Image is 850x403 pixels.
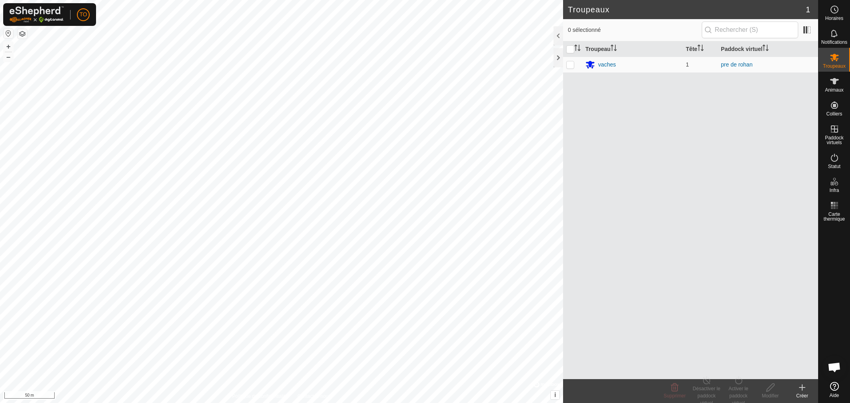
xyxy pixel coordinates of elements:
[762,46,769,52] p-sorticon: Activer pour trier
[598,61,616,69] div: vaches
[823,64,846,68] span: Troupeaux
[819,379,850,401] a: Aide
[4,29,13,38] button: Réinitialiser la carte
[697,46,704,52] p-sorticon: Activer pour trier
[297,393,331,400] a: Contactez-nous
[829,188,839,193] span: Infra
[582,41,683,57] th: Troupeau
[683,41,718,57] th: Tête
[4,42,13,51] button: +
[828,164,840,169] span: Statut
[574,46,581,52] p-sorticon: Activer pour trier
[721,61,752,68] a: pre de rohan
[754,392,786,399] div: Modifier
[821,212,848,221] span: Carte thermique
[821,135,848,145] span: Paddock virtuels
[686,61,689,68] span: 1
[568,26,702,34] span: 0 sélectionné
[551,391,559,399] button: i
[823,355,846,379] a: Open chat
[786,392,818,399] div: Créer
[664,393,685,399] span: Supprimer
[829,393,839,398] span: Aide
[611,46,617,52] p-sorticon: Activer pour trier
[10,6,64,23] img: Logo Gallagher
[826,112,842,116] span: Colliers
[554,391,556,398] span: i
[18,29,27,39] button: Couches de carte
[718,41,818,57] th: Paddock virtuel
[702,22,798,38] input: Rechercher (S)
[825,16,843,21] span: Horaires
[825,88,844,92] span: Animaux
[232,393,288,400] a: Politique de confidentialité
[568,5,806,14] h2: Troupeaux
[79,10,87,19] span: TO
[4,52,13,62] button: –
[821,40,847,45] span: Notifications
[806,4,810,16] span: 1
